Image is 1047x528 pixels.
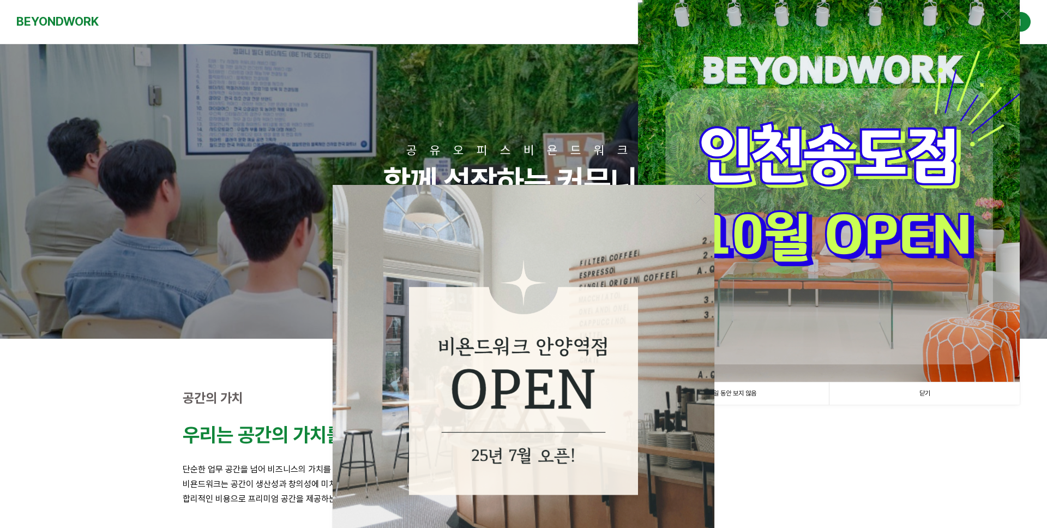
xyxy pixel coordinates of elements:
[183,491,864,506] p: 합리적인 비용으로 프리미엄 공간을 제공하는 것이 비욘드워크의 철학입니다.
[183,477,864,491] p: 비욘드워크는 공간이 생산성과 창의성에 미치는 영향을 잘 알고 있습니다.
[638,382,829,405] a: 1일 동안 보지 않음
[183,423,420,447] strong: 우리는 공간의 가치를 높입니다.
[16,11,99,32] a: BEYONDWORK
[183,390,243,406] strong: 공간의 가치
[183,462,864,477] p: 단순한 업무 공간을 넘어 비즈니스의 가치를 높이는 영감의 공간을 만듭니다.
[829,382,1020,405] a: 닫기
